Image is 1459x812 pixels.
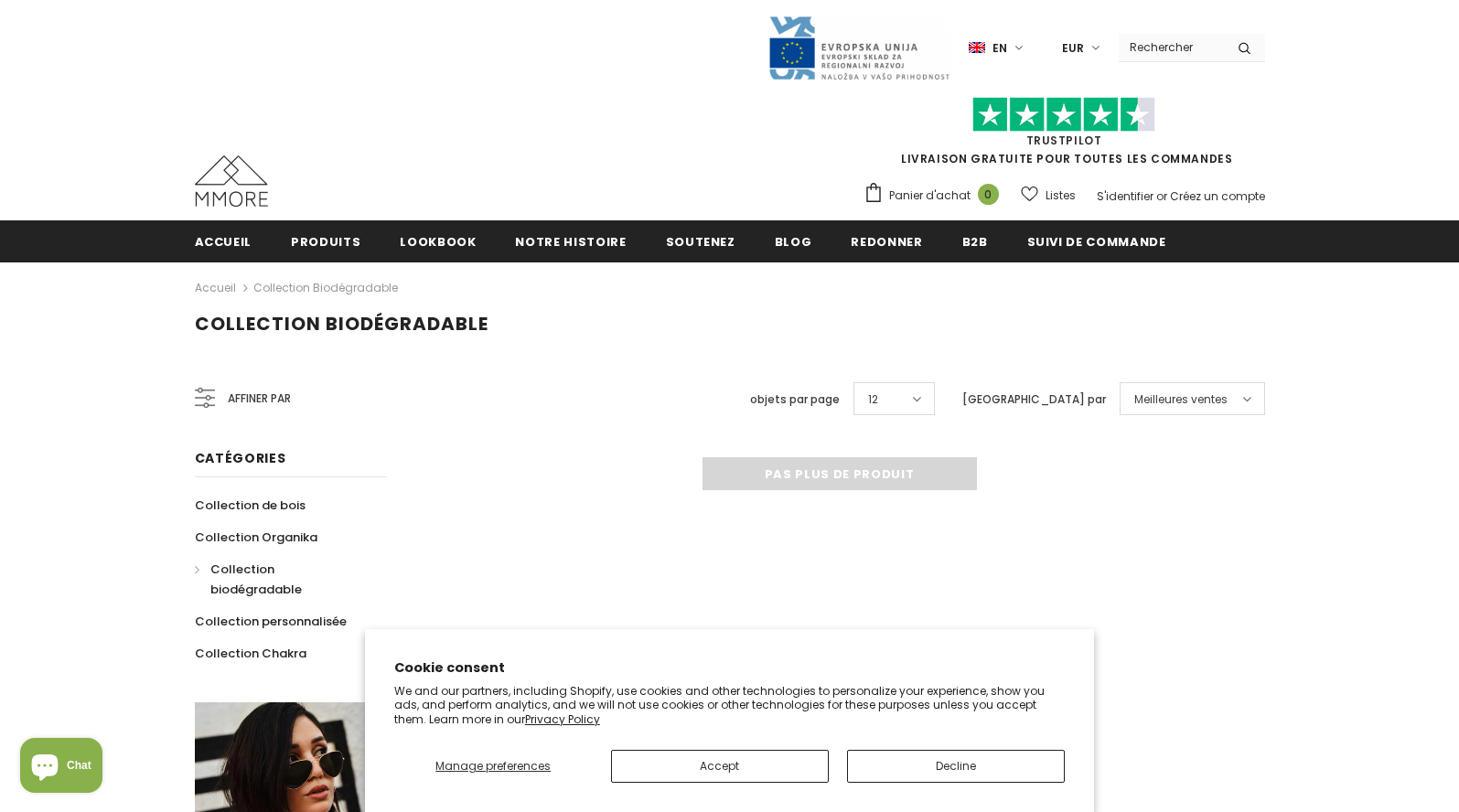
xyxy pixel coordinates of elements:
a: Produits [291,220,360,262]
span: LIVRAISON GRATUITE POUR TOUTES LES COMMANDES [864,105,1265,166]
span: Accueil [195,233,252,251]
span: Blog [775,233,812,251]
span: Meilleures ventes [1134,390,1228,409]
p: We and our partners, including Shopify, use cookies and other technologies to personalize your ex... [394,684,1066,727]
a: S'identifier [1097,188,1153,204]
a: Collection Organika [195,521,317,553]
span: Notre histoire [515,233,626,251]
span: Catégories [195,449,286,467]
span: Collection Chakra [195,645,306,662]
label: [GEOGRAPHIC_DATA] par [962,390,1106,409]
a: Créez un compte [1170,188,1265,204]
a: Collection biodégradable [253,280,398,295]
a: TrustPilot [1026,133,1102,148]
span: Affiner par [228,389,291,409]
a: Panier d'achat 0 [864,182,1008,209]
button: Accept [611,750,829,783]
span: Listes [1046,187,1076,205]
a: soutenez [666,220,735,262]
a: Notre histoire [515,220,626,262]
span: Collection biodégradable [195,311,488,337]
a: B2B [962,220,988,262]
label: objets par page [750,390,840,409]
span: EUR [1062,39,1084,58]
button: Decline [847,750,1065,783]
img: Cas MMORE [195,155,268,207]
span: Lookbook [400,233,476,251]
a: Lookbook [400,220,476,262]
a: Blog [775,220,812,262]
img: Javni Razpis [767,15,950,81]
a: Accueil [195,277,236,299]
a: Suivi de commande [1027,220,1166,262]
span: Suivi de commande [1027,233,1166,251]
a: Collection de bois [195,489,306,521]
span: Collection Organika [195,529,317,546]
span: Redonner [851,233,922,251]
span: Panier d'achat [889,187,971,205]
a: Collection personnalisée [195,605,347,637]
span: Collection de bois [195,497,306,514]
span: Produits [291,233,360,251]
span: B2B [962,233,988,251]
a: Redonner [851,220,922,262]
a: Collection biodégradable [195,553,367,605]
span: or [1156,188,1167,204]
input: Search Site [1119,34,1224,60]
img: Faites confiance aux étoiles pilotes [972,97,1155,133]
span: en [992,39,1007,58]
a: Accueil [195,220,252,262]
span: Collection biodégradable [210,561,302,598]
h2: Cookie consent [394,658,1066,678]
a: Listes [1021,179,1076,211]
span: 12 [868,390,878,409]
a: Privacy Policy [525,711,600,727]
span: Manage preferences [435,758,551,774]
span: Collection personnalisée [195,613,347,630]
img: i-lang-1.png [969,40,985,56]
a: Javni Razpis [767,39,950,55]
span: soutenez [666,233,735,251]
a: Collection Chakra [195,637,306,669]
span: 0 [978,184,999,205]
inbox-online-store-chat: Shopify online store chat [15,738,108,797]
button: Manage preferences [394,750,593,783]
